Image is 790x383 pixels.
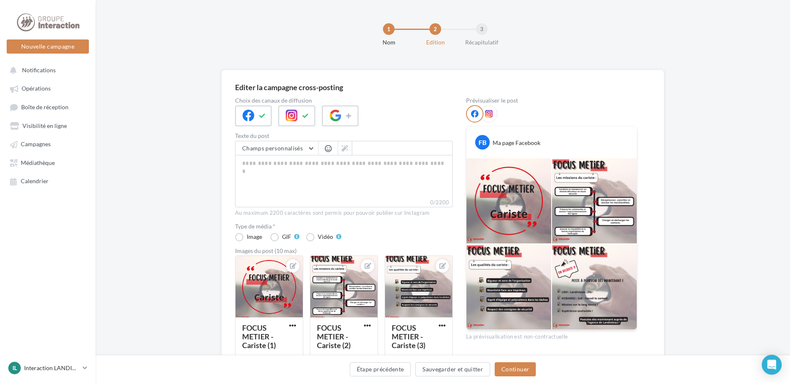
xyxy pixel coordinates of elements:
label: 0/2200 [235,198,453,207]
button: Champs personnalisés [236,141,318,155]
div: 2 [429,23,441,35]
div: Open Intercom Messenger [762,355,782,375]
div: Au maximum 2200 caractères sont permis pour pouvoir publier sur Instagram [235,209,453,217]
div: Prévisualiser le post [466,98,637,103]
label: Choix des canaux de diffusion [235,98,453,103]
span: Champs personnalisés [242,145,303,152]
div: Nom [362,38,415,47]
span: Campagnes [21,141,51,148]
button: Étape précédente [350,362,411,376]
span: Boîte de réception [21,103,69,110]
div: Image [247,234,262,240]
label: Texte du post [235,133,453,139]
a: Visibilité en ligne [5,118,91,133]
div: Récapitulatif [455,38,508,47]
div: Ma page Facebook [493,139,540,147]
span: Calendrier [21,178,49,185]
div: FB [475,135,490,150]
span: Médiathèque [21,159,55,166]
a: Boîte de réception [5,99,91,115]
div: Images du post (10 max) [235,248,453,254]
button: Notifications [5,62,87,77]
a: Calendrier [5,173,91,188]
div: 1 [383,23,395,35]
label: Type de média * [235,223,453,229]
span: Notifications [22,66,56,74]
div: La prévisualisation est non-contractuelle [466,330,637,341]
p: Interaction LANDIVISIAU [24,364,79,372]
div: GIF [282,234,291,240]
div: FOCUS METIER - Cariste (1) [242,323,276,350]
button: Sauvegarder et quitter [415,362,490,376]
div: Editer la campagne cross-posting [235,83,343,91]
span: Visibilité en ligne [22,122,67,129]
button: Continuer [495,362,536,376]
div: FOCUS METIER - Cariste (3) [392,323,425,350]
button: Nouvelle campagne [7,39,89,54]
a: Campagnes [5,136,91,151]
a: Opérations [5,81,91,96]
div: Edition [409,38,462,47]
div: Vidéo [318,234,333,240]
span: IL [12,364,17,372]
div: FOCUS METIER - Cariste (2) [317,323,351,350]
a: Médiathèque [5,155,91,170]
a: IL Interaction LANDIVISIAU [7,360,89,376]
div: 3 [476,23,488,35]
span: Opérations [22,85,51,92]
